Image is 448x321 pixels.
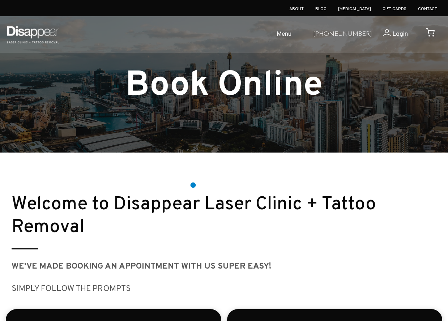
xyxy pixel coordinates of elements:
[383,6,406,12] a: Gift Cards
[392,30,408,38] span: Login
[372,29,408,40] a: Login
[418,6,437,12] a: Contact
[338,6,371,12] a: [MEDICAL_DATA]
[315,6,327,12] a: Blog
[289,6,304,12] a: About
[12,261,272,272] strong: We've made booking AN appointment WITH US SUPER EASY!
[313,29,372,40] a: [PHONE_NUMBER]
[66,23,307,46] ul: Open Mobile Menu
[12,284,131,294] big: SIMPLY follow the prompts
[5,22,60,47] img: Disappear - Laser Clinic and Tattoo Removal Services in Sydney, Australia
[12,193,376,239] small: Welcome to Disappear Laser Clinic + Tattoo Removal
[6,69,442,103] h1: Book Online
[251,23,307,46] a: Menu
[277,29,291,40] span: Menu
